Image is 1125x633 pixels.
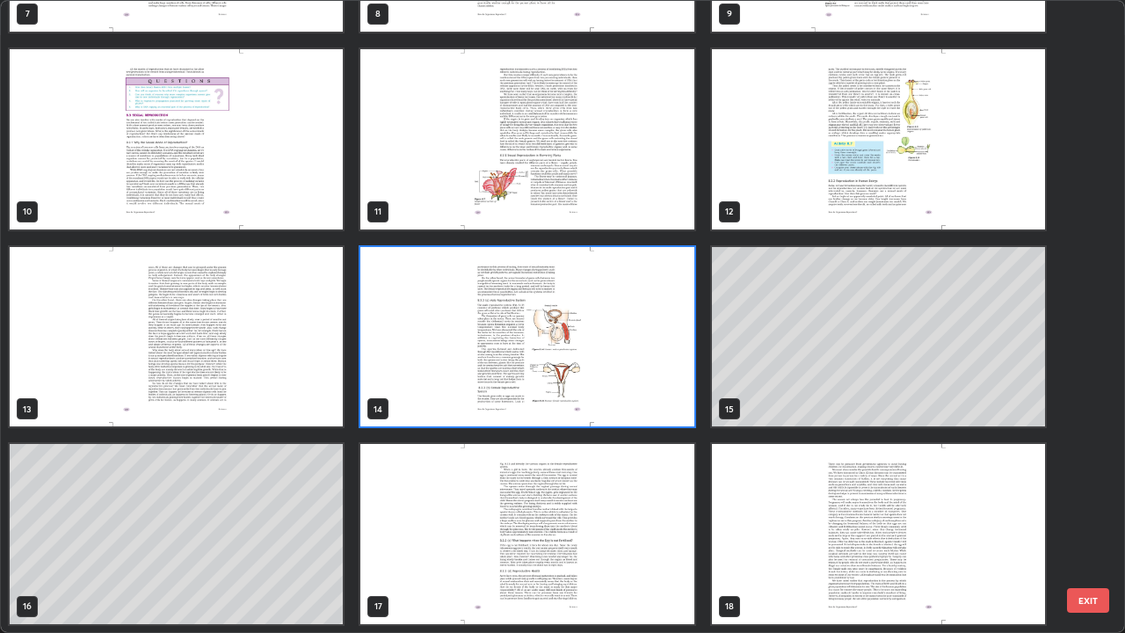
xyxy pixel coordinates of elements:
img: 1697109966NOENJL.pdf [10,49,343,229]
img: 1697109966NOENJL.pdf [712,444,1045,624]
img: 1697109966NOENJL.pdf [360,49,693,229]
img: 1697109966NOENJL.pdf [712,49,1045,229]
img: 1697109966NOENJL.pdf [10,247,343,427]
div: grid [1,1,1093,632]
img: 1697109966NOENJL.pdf [360,444,693,624]
button: EXIT [1067,588,1109,613]
img: 1697109966NOENJL.pdf [360,247,693,427]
